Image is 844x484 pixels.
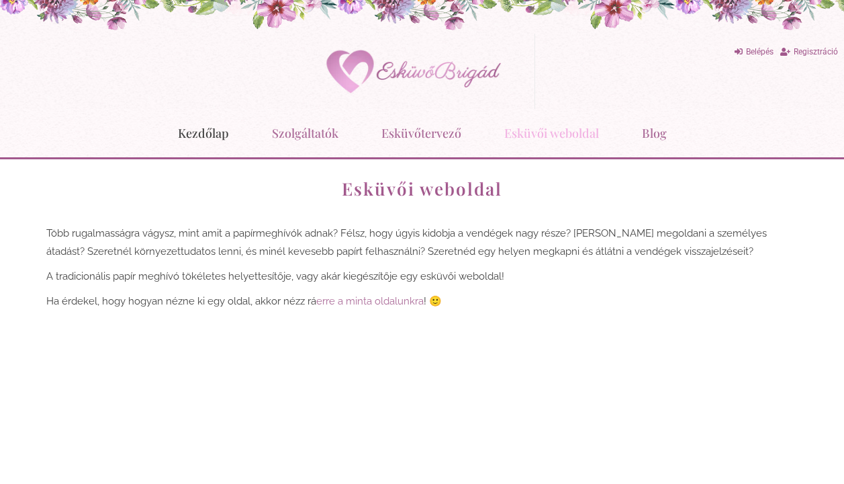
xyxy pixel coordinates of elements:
[178,116,229,151] a: Kezdőlap
[316,295,424,307] a: erre a minta oldalunkra
[794,47,838,56] span: Regisztráció
[746,47,773,56] span: Belépés
[46,179,798,198] h1: Esküvői weboldal
[735,43,773,61] a: Belépés
[7,116,837,151] nav: Menu
[46,292,798,311] p: Ha érdekel, hogy hogyan nézne ki egy oldal, akkor nézz rá ! 🙂
[46,225,798,261] p: Több rugalmasságra vágysz, mint amit a papírmeghívók adnak? Félsz, hogy úgyis kidobja a vendégek ...
[46,268,798,286] p: A tradicionális papír meghívó tökéletes helyettesítője, vagy akár kiegészítője egy esküvői weboldal!
[272,116,338,151] a: Szolgáltatók
[381,116,461,151] a: Esküvőtervező
[642,116,667,151] a: Blog
[780,43,838,61] a: Regisztráció
[504,116,599,151] a: Esküvői weboldal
